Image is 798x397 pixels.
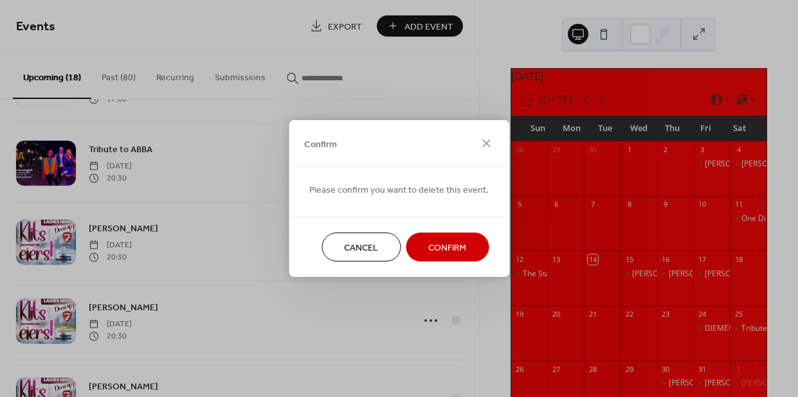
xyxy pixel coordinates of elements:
[304,137,337,151] span: Confirm
[428,242,466,255] span: Confirm
[322,233,401,261] button: Cancel
[406,233,489,261] button: Confirm
[309,184,489,197] span: Please confirm you want to delete this event.
[344,242,378,255] span: Cancel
